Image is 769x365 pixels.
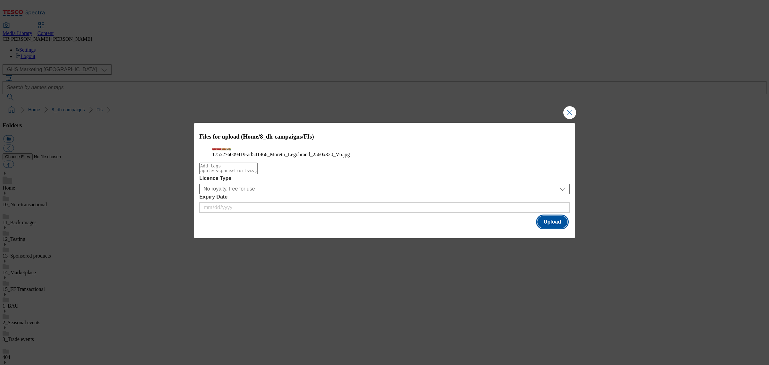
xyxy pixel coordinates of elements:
label: Licence Type [199,175,570,181]
img: preview [212,148,231,151]
button: Close Modal [563,106,576,119]
label: Expiry Date [199,194,570,200]
h3: Files for upload (Home/8_dh-campaigns/FIs) [199,133,570,140]
button: Upload [537,216,567,228]
div: Modal [194,123,575,239]
figcaption: 1755276009419-ad541466_Moretti_Legobrand_2560x320_V6.jpg [212,152,557,157]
